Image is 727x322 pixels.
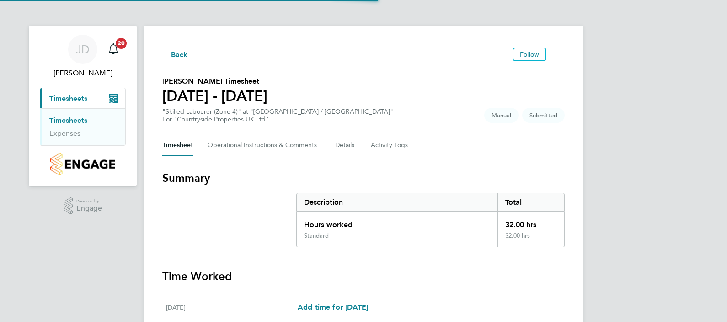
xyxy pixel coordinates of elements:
[298,302,368,313] a: Add time for [DATE]
[298,303,368,311] span: Add time for [DATE]
[49,94,87,103] span: Timesheets
[297,193,497,211] div: Description
[64,197,102,215] a: Powered byEngage
[484,108,519,123] span: This timesheet was manually created.
[520,50,539,58] span: Follow
[335,134,356,156] button: Details
[40,153,126,175] a: Go to home page
[162,48,188,60] button: Back
[76,197,102,205] span: Powered by
[162,134,193,156] button: Timesheet
[49,116,87,125] a: Timesheets
[513,48,546,61] button: Follow
[104,35,123,64] a: 20
[50,153,115,175] img: countryside-properties-logo-retina.png
[40,68,126,79] span: Josh Davies
[162,87,267,105] h1: [DATE] - [DATE]
[171,49,188,60] span: Back
[162,171,565,185] h3: Summary
[162,269,565,284] h3: Time Worked
[550,52,565,57] button: Timesheets Menu
[304,232,329,239] div: Standard
[76,43,90,55] span: JD
[40,108,125,145] div: Timesheets
[297,212,497,232] div: Hours worked
[166,302,298,313] div: [DATE]
[497,193,564,211] div: Total
[76,205,102,212] span: Engage
[296,193,565,247] div: Summary
[522,108,565,123] span: This timesheet is Submitted.
[162,108,393,123] div: "Skilled Labourer (Zone 4)" at "[GEOGRAPHIC_DATA] / [GEOGRAPHIC_DATA]"
[208,134,321,156] button: Operational Instructions & Comments
[162,76,267,87] h2: [PERSON_NAME] Timesheet
[371,134,409,156] button: Activity Logs
[116,38,127,49] span: 20
[29,26,137,186] nav: Main navigation
[497,212,564,232] div: 32.00 hrs
[49,129,80,137] a: Expenses
[497,232,564,247] div: 32.00 hrs
[40,35,126,79] a: JD[PERSON_NAME]
[162,116,393,123] div: For "Countryside Properties UK Ltd"
[40,88,125,108] button: Timesheets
